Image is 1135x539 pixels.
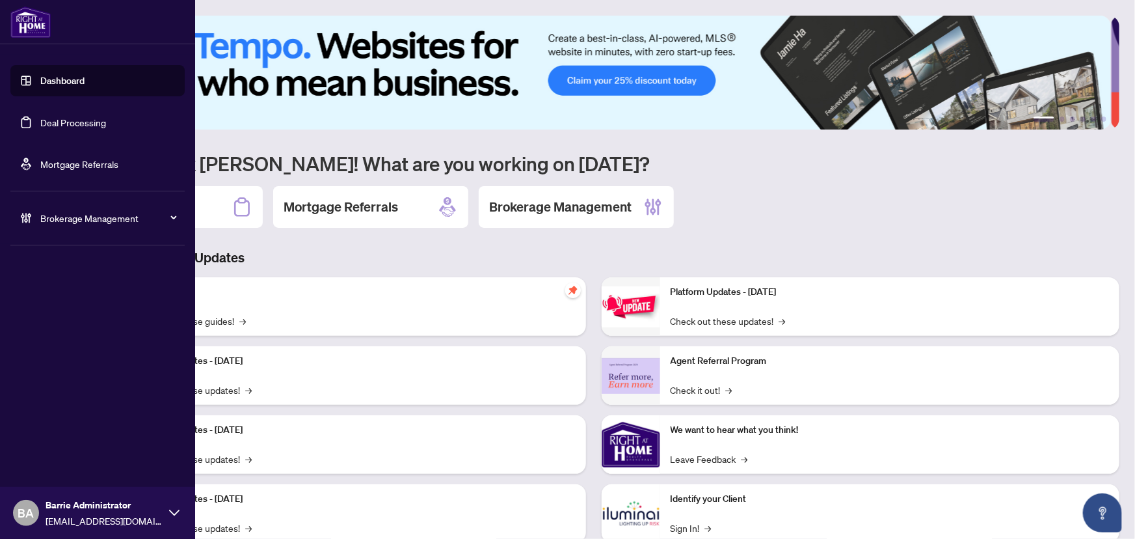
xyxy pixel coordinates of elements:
p: Platform Updates - [DATE] [137,423,576,437]
span: Barrie Administrator [46,498,163,512]
span: → [239,314,246,328]
p: Platform Updates - [DATE] [671,285,1110,299]
a: Dashboard [40,75,85,87]
span: → [779,314,786,328]
a: Deal Processing [40,117,106,128]
img: Slide 0 [68,16,1111,130]
span: Brokerage Management [40,211,176,225]
button: 6 [1101,117,1106,122]
img: logo [10,7,51,38]
span: → [741,452,748,466]
p: Platform Updates - [DATE] [137,492,576,506]
img: Agent Referral Program [602,358,660,394]
span: → [245,452,252,466]
p: Identify your Client [671,492,1110,506]
button: 4 [1080,117,1086,122]
button: 2 [1060,117,1065,122]
a: Leave Feedback→ [671,452,748,466]
p: Platform Updates - [DATE] [137,354,576,368]
button: 5 [1091,117,1096,122]
span: pushpin [565,283,581,298]
a: Mortgage Referrals [40,158,118,170]
p: We want to hear what you think! [671,423,1110,437]
button: Open asap [1083,493,1122,532]
h2: Brokerage Management [489,198,632,216]
button: 1 [1034,117,1054,122]
a: Sign In!→ [671,521,712,535]
span: → [726,383,732,397]
img: Platform Updates - June 23, 2025 [602,286,660,327]
span: → [245,521,252,535]
span: → [705,521,712,535]
button: 3 [1070,117,1075,122]
img: We want to hear what you think! [602,415,660,474]
h3: Brokerage & Industry Updates [68,249,1119,267]
a: Check it out!→ [671,383,732,397]
h2: Mortgage Referrals [284,198,398,216]
h1: Welcome back [PERSON_NAME]! What are you working on [DATE]? [68,151,1119,176]
span: → [245,383,252,397]
p: Agent Referral Program [671,354,1110,368]
span: BA [18,504,34,522]
a: Check out these updates!→ [671,314,786,328]
span: [EMAIL_ADDRESS][DOMAIN_NAME] [46,514,163,528]
p: Self-Help [137,285,576,299]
